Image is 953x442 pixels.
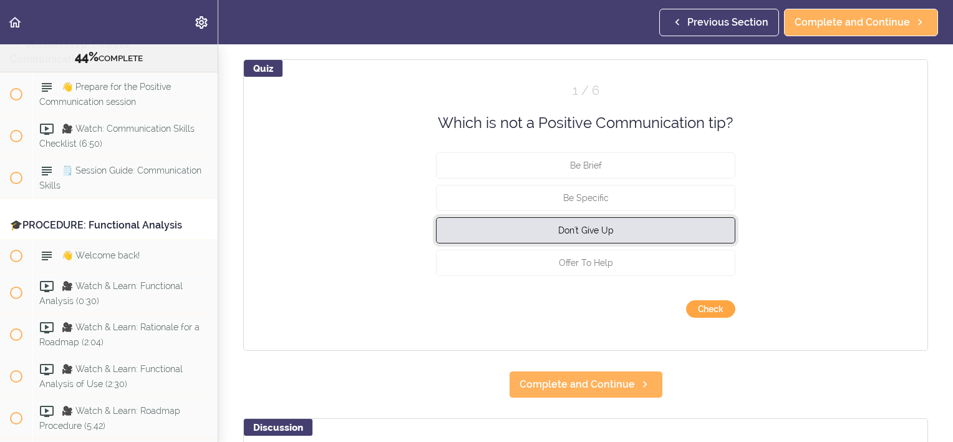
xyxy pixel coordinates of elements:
button: Be Specific [436,185,735,211]
span: 👋 Prepare for the Positive Communication session [39,82,171,106]
span: Complete and Continue [795,15,910,30]
svg: Settings Menu [194,15,209,30]
a: Previous Section [659,9,779,36]
div: Question 1 out of 6 [436,82,735,100]
span: 🎥 Watch & Learn: Roadmap Procedure (5:42) [39,406,180,431]
a: Complete and Continue [784,9,938,36]
div: Quiz [244,60,283,77]
span: 🎥 Watch & Learn: Functional Analysis of Use (2:30) [39,365,183,389]
span: Offer To Help [559,258,613,268]
span: 🎥 Watch & Learn: Rationale for a Roadmap (2:04) [39,323,200,347]
span: Don't Give Up [558,225,614,235]
div: Discussion [244,419,312,436]
button: Don't Give Up [436,217,735,243]
a: Complete and Continue [509,371,663,398]
div: Which is not a Positive Communication tip? [405,112,767,134]
span: Previous Section [687,15,768,30]
span: Be Specific [563,193,609,203]
button: Offer To Help [436,250,735,276]
span: 🎥 Watch: Communication Skills Checklist (6:50) [39,124,195,148]
span: 🗒️ Session Guide: Communication Skills [39,165,201,190]
button: Be Brief [436,152,735,179]
div: COMPLETE [16,49,202,66]
span: Complete and Continue [520,377,635,392]
svg: Back to course curriculum [7,15,22,30]
button: submit answer [686,300,735,318]
span: 44% [75,49,99,64]
span: 🎥 Watch & Learn: Functional Analysis (0:30) [39,281,183,305]
span: Be Brief [570,160,602,170]
span: 👋 Welcome back! [62,250,140,260]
